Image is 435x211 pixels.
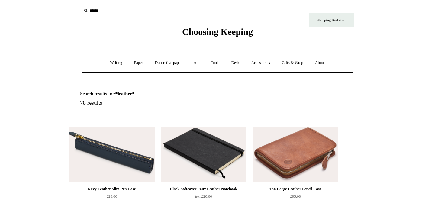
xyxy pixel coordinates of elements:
[309,13,354,27] a: Shopping Basket (0)
[253,185,338,210] a: Tan Large Leather Pencil Case £95.00
[80,100,224,107] h5: 78 results
[182,31,253,36] a: Choosing Keeping
[161,127,246,182] img: Black Softcover Faux Leather Notebook
[253,127,338,182] a: Tan Large Leather Pencil Case Tan Large Leather Pencil Case
[195,194,212,199] span: £20.00
[80,91,224,97] h1: Search results for:
[105,55,128,71] a: Writing
[205,55,225,71] a: Tools
[162,185,245,193] div: Black Softcover Faux Leather Notebook
[161,185,246,210] a: Black Softcover Faux Leather Notebook from£20.00
[254,185,337,193] div: Tan Large Leather Pencil Case
[246,55,275,71] a: Accessories
[290,194,301,199] span: £95.00
[182,27,253,37] span: Choosing Keeping
[276,55,309,71] a: Gifts & Wrap
[129,55,149,71] a: Paper
[188,55,204,71] a: Art
[226,55,245,71] a: Desk
[195,195,201,198] span: from
[150,55,187,71] a: Decorative paper
[69,127,155,182] img: Navy Leather Slim Pen Case
[253,127,338,182] img: Tan Large Leather Pencil Case
[161,127,246,182] a: Black Softcover Faux Leather Notebook Black Softcover Faux Leather Notebook
[69,127,155,182] a: Navy Leather Slim Pen Case Navy Leather Slim Pen Case
[106,194,117,199] span: £28.00
[69,185,155,210] a: Navy Leather Slim Pen Case £28.00
[70,185,153,193] div: Navy Leather Slim Pen Case
[310,55,330,71] a: About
